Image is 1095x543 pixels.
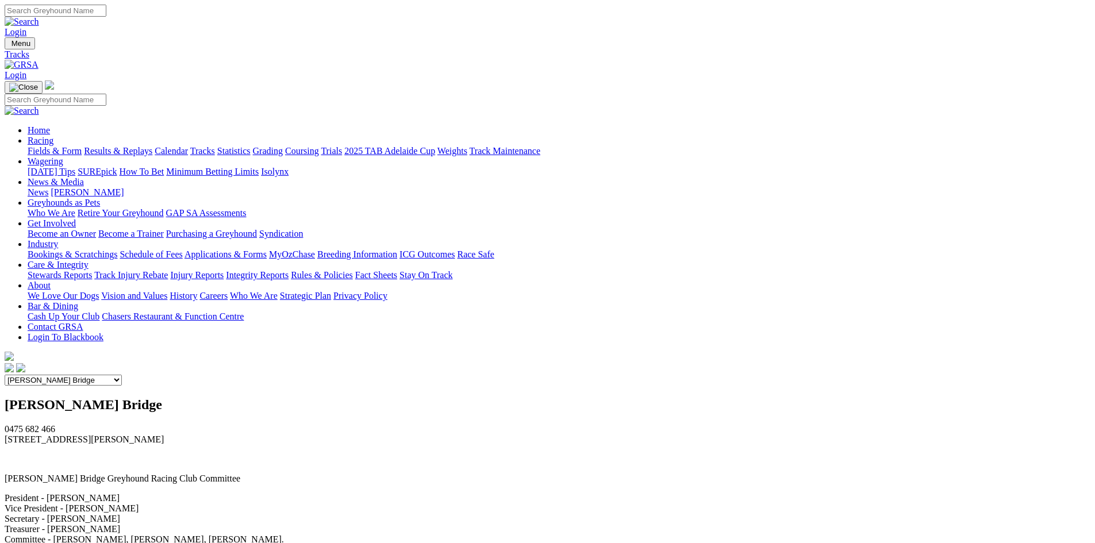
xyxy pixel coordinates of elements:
a: Tracks [190,146,215,156]
a: Racing [28,136,53,145]
a: Track Injury Rebate [94,270,168,280]
a: Strategic Plan [280,291,331,301]
div: Get Involved [28,229,1090,239]
a: News & Media [28,177,84,187]
a: News [28,187,48,197]
a: [PERSON_NAME] [51,187,124,197]
a: Weights [437,146,467,156]
a: Rules & Policies [291,270,353,280]
p: 0475 682 466 [STREET_ADDRESS][PERSON_NAME] [5,424,1090,445]
a: Stewards Reports [28,270,92,280]
a: Injury Reports [170,270,224,280]
a: [DATE] Tips [28,167,75,176]
a: Who We Are [230,291,278,301]
a: 2025 TAB Adelaide Cup [344,146,435,156]
a: GAP SA Assessments [166,208,247,218]
a: Tracks [5,49,1090,60]
img: logo-grsa-white.png [45,80,54,90]
button: Toggle navigation [5,81,43,94]
img: Search [5,17,39,27]
a: SUREpick [78,167,117,176]
a: Breeding Information [317,249,397,259]
span: Menu [11,39,30,48]
div: About [28,291,1090,301]
a: Results & Replays [84,146,152,156]
img: Close [9,83,38,92]
img: GRSA [5,60,39,70]
a: Who We Are [28,208,75,218]
a: Greyhounds as Pets [28,198,100,207]
button: Toggle navigation [5,37,35,49]
a: Stay On Track [399,270,452,280]
input: Search [5,94,106,106]
a: ICG Outcomes [399,249,455,259]
a: Wagering [28,156,63,166]
a: Home [28,125,50,135]
div: Bar & Dining [28,311,1090,322]
a: Applications & Forms [185,249,267,259]
a: Login To Blackbook [28,332,103,342]
a: Retire Your Greyhound [78,208,164,218]
a: Minimum Betting Limits [166,167,259,176]
a: Statistics [217,146,251,156]
a: Get Involved [28,218,76,228]
a: Vision and Values [101,291,167,301]
a: Become an Owner [28,229,96,238]
a: Careers [199,291,228,301]
img: facebook.svg [5,363,14,372]
a: Calendar [155,146,188,156]
h2: [PERSON_NAME] Bridge [5,397,1090,413]
div: News & Media [28,187,1090,198]
input: Search [5,5,106,17]
a: Schedule of Fees [120,249,182,259]
a: Become a Trainer [98,229,164,238]
a: Bar & Dining [28,301,78,311]
img: Search [5,106,39,116]
a: How To Bet [120,167,164,176]
a: Purchasing a Greyhound [166,229,257,238]
a: Race Safe [457,249,494,259]
a: Login [5,27,26,37]
a: Fact Sheets [355,270,397,280]
div: Racing [28,146,1090,156]
div: Wagering [28,167,1090,177]
a: Login [5,70,26,80]
a: Isolynx [261,167,289,176]
img: logo-grsa-white.png [5,352,14,361]
a: Trials [321,146,342,156]
a: History [170,291,197,301]
a: Care & Integrity [28,260,89,269]
a: Track Maintenance [470,146,540,156]
p: [PERSON_NAME] Bridge Greyhound Racing Club Committee [5,473,1090,484]
a: MyOzChase [269,249,315,259]
img: twitter.svg [16,363,25,372]
div: Care & Integrity [28,270,1090,280]
a: Grading [253,146,283,156]
a: Contact GRSA [28,322,83,332]
a: Cash Up Your Club [28,311,99,321]
a: Coursing [285,146,319,156]
a: Bookings & Scratchings [28,249,117,259]
a: Privacy Policy [333,291,387,301]
div: Greyhounds as Pets [28,208,1090,218]
a: Fields & Form [28,146,82,156]
a: Chasers Restaurant & Function Centre [102,311,244,321]
a: About [28,280,51,290]
a: We Love Our Dogs [28,291,99,301]
a: Syndication [259,229,303,238]
a: Industry [28,239,58,249]
a: Integrity Reports [226,270,289,280]
div: Industry [28,249,1090,260]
